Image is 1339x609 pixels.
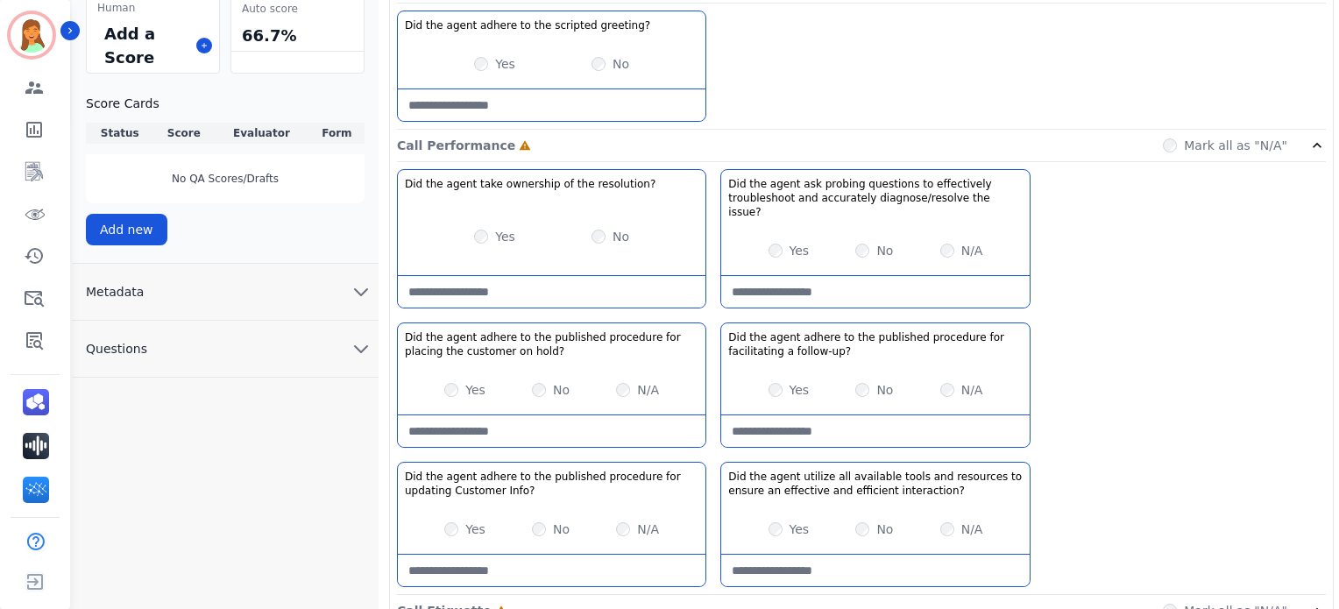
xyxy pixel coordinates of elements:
th: Evaluator [214,123,309,144]
label: No [876,381,893,399]
th: Status [86,123,153,144]
label: Yes [495,55,515,73]
label: No [553,381,570,399]
th: Form [309,123,365,144]
button: Questions chevron down [72,321,379,378]
label: N/A [637,520,659,538]
label: Yes [465,520,485,538]
label: Yes [465,381,485,399]
h3: Did the agent utilize all available tools and resources to ensure an effective and efficient inte... [728,470,1022,498]
label: N/A [961,520,983,538]
button: Metadata chevron down [72,264,379,321]
th: Score [153,123,214,144]
label: Yes [790,242,810,259]
p: Call Performance [397,137,515,154]
svg: chevron down [351,281,372,302]
div: 66.7% [238,20,357,51]
label: No [613,55,629,73]
label: N/A [961,242,983,259]
h3: Did the agent adhere to the published procedure for placing the customer on hold? [405,330,698,358]
div: Add a Score [101,18,189,73]
svg: chevron down [351,338,372,359]
label: N/A [637,381,659,399]
label: N/A [961,381,983,399]
span: Metadata [72,283,158,301]
div: No QA Scores/Drafts [86,154,365,203]
label: Yes [495,228,515,245]
h3: Did the agent adhere to the published procedure for facilitating a follow-up? [728,330,1022,358]
span: Human [97,1,135,15]
label: Yes [790,520,810,538]
span: Questions [72,340,161,358]
button: Add new [86,214,167,245]
label: No [876,242,893,259]
h3: Did the agent take ownership of the resolution? [405,177,655,191]
img: Bordered avatar [11,14,53,56]
label: Yes [790,381,810,399]
h3: Did the agent adhere to the scripted greeting? [405,18,650,32]
label: Mark all as "N/A" [1184,137,1287,154]
h3: Did the agent ask probing questions to effectively troubleshoot and accurately diagnose/resolve t... [728,177,1022,219]
h3: Did the agent adhere to the published procedure for updating Customer Info? [405,470,698,498]
label: No [876,520,893,538]
label: No [613,228,629,245]
label: No [553,520,570,538]
h3: Score Cards [86,95,365,112]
